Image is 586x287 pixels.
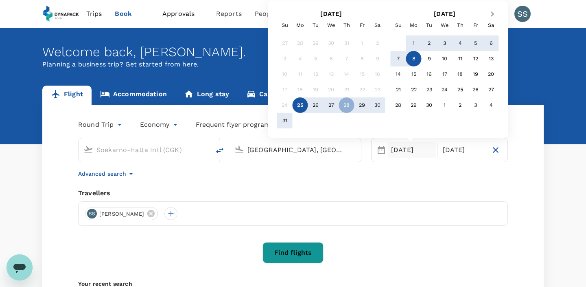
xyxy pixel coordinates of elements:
[406,18,422,33] div: Monday
[439,142,488,158] div: [DATE]
[437,35,453,51] div: Choose Wednesday, September 3rd, 2025
[78,169,136,179] button: Advanced search
[468,82,483,97] div: Choose Friday, September 26th, 2025
[391,18,406,33] div: Sunday
[391,66,406,82] div: Choose Sunday, September 14th, 2025
[277,113,293,128] div: Choose Sunday, August 31st, 2025
[42,86,92,105] a: Flight
[468,97,483,113] div: Choose Friday, October 3rd, 2025
[370,35,385,51] div: Not available Saturday, August 2nd, 2025
[262,242,324,263] button: Find flights
[210,141,230,160] button: delete
[406,66,422,82] div: Choose Monday, September 15th, 2025
[94,210,149,218] span: [PERSON_NAME]
[354,97,370,113] div: Choose Friday, August 29th, 2025
[293,66,308,82] div: Not available Monday, August 11th, 2025
[391,51,406,66] div: Choose Sunday, September 7th, 2025
[42,60,544,69] p: Planning a business trip? Get started from here.
[422,18,437,33] div: Tuesday
[324,66,339,82] div: Not available Wednesday, August 13th, 2025
[42,5,80,23] img: Dynapack Asia
[370,97,385,113] div: Choose Saturday, August 30th, 2025
[514,6,531,22] div: SS
[483,51,499,66] div: Choose Saturday, September 13th, 2025
[339,18,354,33] div: Thursday
[86,9,102,19] span: Trips
[7,254,33,280] iframe: Button to launch messaging window
[196,120,290,130] button: Frequent flyer programme
[370,51,385,66] div: Not available Saturday, August 9th, 2025
[78,170,126,178] p: Advanced search
[324,97,339,113] div: Choose Wednesday, August 27th, 2025
[487,8,500,21] button: Next Month
[85,207,158,220] div: SS[PERSON_NAME]
[275,10,388,18] h2: [DATE]
[468,35,483,51] div: Choose Friday, September 5th, 2025
[339,51,354,66] div: Not available Thursday, August 7th, 2025
[78,118,124,131] div: Round Trip
[355,149,357,150] button: Open
[293,97,308,113] div: Choose Monday, August 25th, 2025
[422,97,437,113] div: Choose Tuesday, September 30th, 2025
[308,51,324,66] div: Not available Tuesday, August 5th, 2025
[324,82,339,97] div: Not available Wednesday, August 20th, 2025
[422,35,437,51] div: Choose Tuesday, September 2nd, 2025
[277,35,385,128] div: Month August, 2025
[354,82,370,97] div: Not available Friday, August 22nd, 2025
[406,35,422,51] div: Choose Monday, September 1st, 2025
[87,209,97,219] div: SS
[354,51,370,66] div: Not available Friday, August 8th, 2025
[162,9,203,19] span: Approvals
[453,97,468,113] div: Choose Thursday, October 2nd, 2025
[78,188,508,198] div: Travellers
[339,66,354,82] div: Not available Thursday, August 14th, 2025
[196,120,280,130] p: Frequent flyer programme
[277,82,293,97] div: Not available Sunday, August 17th, 2025
[370,66,385,82] div: Not available Saturday, August 16th, 2025
[468,51,483,66] div: Choose Friday, September 12th, 2025
[388,10,501,18] h2: [DATE]
[42,44,544,60] div: Welcome back , [PERSON_NAME] .
[388,142,436,158] div: [DATE]
[483,97,499,113] div: Choose Saturday, October 4th, 2025
[406,82,422,97] div: Choose Monday, September 22nd, 2025
[293,18,308,33] div: Monday
[453,18,468,33] div: Thursday
[339,82,354,97] div: Not available Thursday, August 21st, 2025
[277,35,293,51] div: Not available Sunday, July 27th, 2025
[354,66,370,82] div: Not available Friday, August 15th, 2025
[437,51,453,66] div: Choose Wednesday, September 10th, 2025
[308,82,324,97] div: Not available Tuesday, August 19th, 2025
[140,118,179,131] div: Economy
[92,86,175,105] a: Accommodation
[324,35,339,51] div: Not available Wednesday, July 30th, 2025
[406,51,422,66] div: Choose Monday, September 8th, 2025
[468,66,483,82] div: Choose Friday, September 19th, 2025
[277,18,293,33] div: Sunday
[115,9,132,19] span: Book
[468,18,483,33] div: Friday
[483,35,499,51] div: Choose Saturday, September 6th, 2025
[453,82,468,97] div: Choose Thursday, September 25th, 2025
[247,143,344,156] input: Going to
[293,82,308,97] div: Not available Monday, August 18th, 2025
[96,143,193,156] input: Depart from
[437,66,453,82] div: Choose Wednesday, September 17th, 2025
[354,18,370,33] div: Friday
[422,51,437,66] div: Choose Tuesday, September 9th, 2025
[324,51,339,66] div: Not available Wednesday, August 6th, 2025
[277,97,293,113] div: Not available Sunday, August 24th, 2025
[175,86,238,105] a: Long stay
[422,82,437,97] div: Choose Tuesday, September 23rd, 2025
[308,18,324,33] div: Tuesday
[308,97,324,113] div: Choose Tuesday, August 26th, 2025
[339,35,354,51] div: Not available Thursday, July 31st, 2025
[453,35,468,51] div: Choose Thursday, September 4th, 2025
[391,82,406,97] div: Choose Sunday, September 21st, 2025
[293,35,308,51] div: Not available Monday, July 28th, 2025
[370,18,385,33] div: Saturday
[277,66,293,82] div: Not available Sunday, August 10th, 2025
[339,97,354,113] div: Choose Thursday, August 28th, 2025
[406,97,422,113] div: Choose Monday, September 29th, 2025
[483,82,499,97] div: Choose Saturday, September 27th, 2025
